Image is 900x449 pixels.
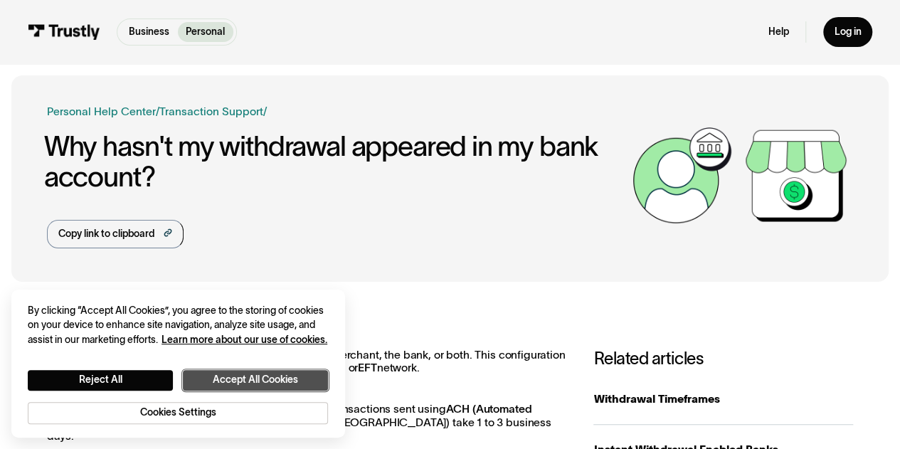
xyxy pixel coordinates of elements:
[28,304,328,348] div: By clicking “Accept All Cookies”, you agree to the storing of cookies on your device to enhance s...
[593,391,853,407] div: Withdrawal Timeframes
[823,17,872,46] a: Log in
[768,26,789,38] a: Help
[47,220,184,248] a: Copy link to clipboard
[834,26,861,38] div: Log in
[358,361,377,374] strong: EFT
[28,24,100,39] img: Trustly Logo
[129,25,169,40] p: Business
[159,105,263,117] a: Transaction Support
[58,227,154,242] div: Copy link to clipboard
[28,304,328,424] div: Privacy
[47,103,156,120] a: Personal Help Center
[183,370,328,391] button: Accept All Cookies
[28,402,328,424] button: Cookies Settings
[11,290,345,438] div: Cookie banner
[162,334,327,345] a: More information about your privacy, opens in a new tab
[156,103,159,120] div: /
[186,25,225,40] p: Personal
[593,374,853,425] a: Withdrawal Timeframes
[44,131,626,192] h1: Why hasn't my withdrawal appeared in my bank account?
[593,349,853,369] h3: Related articles
[178,22,233,42] a: Personal
[263,103,267,120] div: /
[120,22,177,42] a: Business
[28,370,173,391] button: Reject All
